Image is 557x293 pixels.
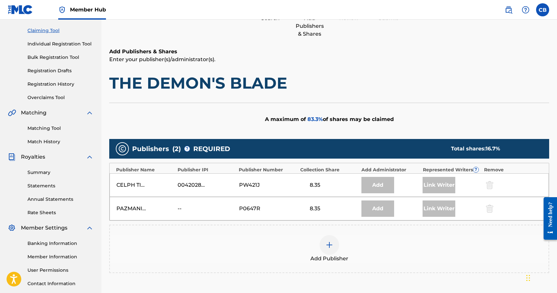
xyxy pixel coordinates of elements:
[473,167,479,172] span: ?
[307,116,323,122] span: 83.3 %
[502,3,515,16] a: Public Search
[58,6,66,14] img: Top Rightsholder
[109,48,549,56] h6: Add Publishers & Shares
[27,240,94,247] a: Banking Information
[178,166,236,173] div: Publisher IPI
[109,73,549,93] h1: THE DEMON'S BLADE
[21,109,46,117] span: Matching
[118,145,126,153] img: publishers
[27,182,94,189] a: Statements
[8,153,16,161] img: Royalties
[526,268,530,288] div: Drag
[27,81,94,88] a: Registration History
[27,125,94,132] a: Matching Tool
[8,224,16,232] img: Member Settings
[27,253,94,260] a: Member Information
[70,6,106,13] span: Member Hub
[21,224,67,232] span: Member Settings
[519,3,532,16] div: Help
[172,144,181,154] span: ( 2 )
[109,56,549,63] p: Enter your publisher(s)/administrator(s).
[86,224,94,232] img: expand
[116,166,174,173] div: Publisher Name
[27,169,94,176] a: Summary
[484,166,542,173] div: Remove
[27,41,94,47] a: Individual Registration Tool
[524,262,557,293] iframe: Chat Widget
[27,138,94,145] a: Match History
[300,166,358,173] div: Collection Share
[132,144,169,154] span: Publishers
[184,146,190,151] span: ?
[325,241,333,249] img: add
[536,3,549,16] div: User Menu
[27,267,94,274] a: User Permissions
[310,255,348,263] span: Add Publisher
[27,280,94,287] a: Contact Information
[193,144,230,154] span: REQUIRED
[109,103,549,136] div: A maximum of of shares may be claimed
[293,14,326,38] div: Add Publishers & Shares
[21,153,45,161] span: Royalties
[451,145,536,153] div: Total shares:
[27,196,94,203] a: Annual Statements
[27,209,94,216] a: Rate Sheets
[8,5,33,14] img: MLC Logo
[27,54,94,61] a: Bulk Registration Tool
[486,146,500,152] span: 16.7 %
[423,166,481,173] div: Represented Writers
[86,153,94,161] img: expand
[8,109,16,117] img: Matching
[27,27,94,34] a: Claiming Tool
[539,192,557,245] iframe: Resource Center
[27,67,94,74] a: Registration Drafts
[239,166,297,173] div: Publisher Number
[522,6,530,14] img: help
[27,94,94,101] a: Overclaims Tool
[86,109,94,117] img: expand
[361,166,420,173] div: Add Administrator
[505,6,513,14] img: search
